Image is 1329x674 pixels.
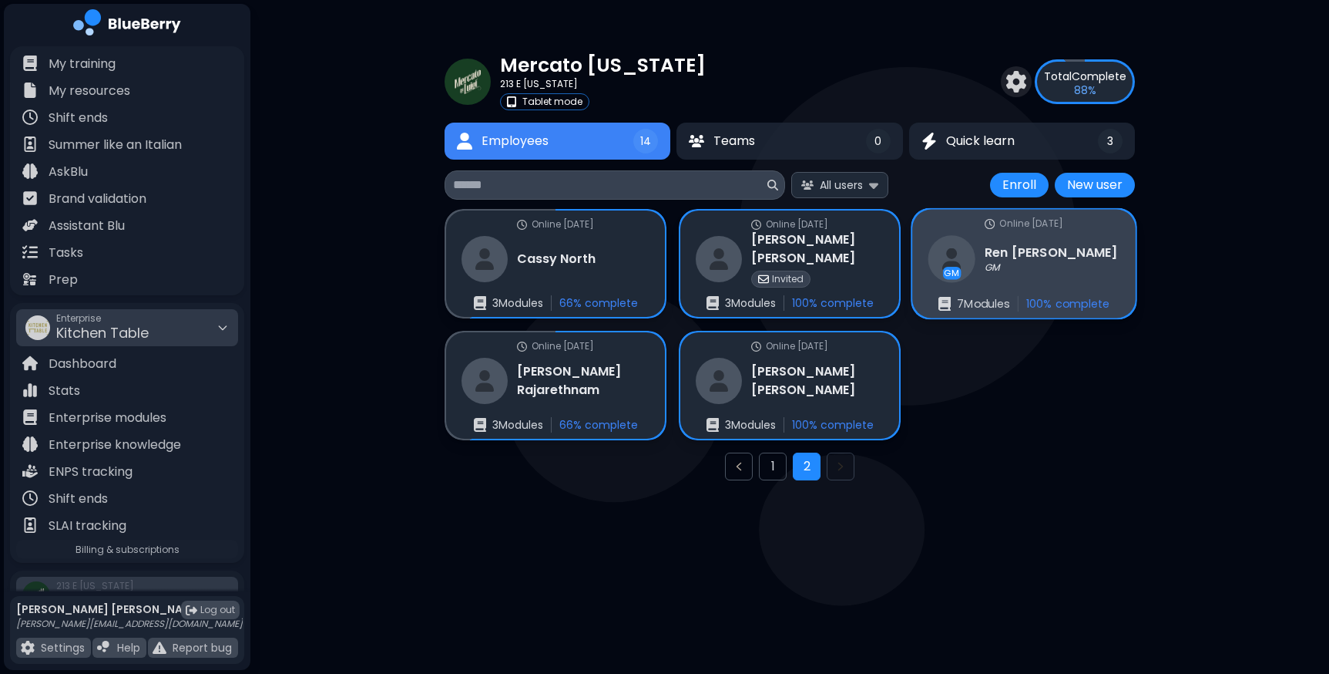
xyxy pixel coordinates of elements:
button: Previous page [725,453,753,480]
p: [PERSON_NAME][EMAIL_ADDRESS][DOMAIN_NAME] [16,618,243,630]
p: 3 Module s [492,296,543,310]
p: My resources [49,82,130,100]
p: Dashboard [49,355,116,373]
p: Online [DATE] [766,340,828,352]
img: file icon [22,382,38,398]
img: company thumbnail [25,315,50,340]
img: file icon [97,641,111,655]
p: Online [DATE] [999,217,1063,230]
span: Teams [713,132,755,150]
img: file icon [22,271,38,287]
p: 100 % complete [1026,297,1109,311]
img: file icon [22,356,38,371]
span: 14 [640,134,651,148]
h3: [PERSON_NAME] Rajarethnam [517,362,649,399]
p: Online [DATE] [532,340,594,352]
img: file icon [22,490,38,506]
img: enrollments [938,297,951,312]
img: file icon [22,110,38,125]
p: [PERSON_NAME] [PERSON_NAME] [16,602,243,616]
p: 66 % complete [559,418,638,432]
img: tablet [507,96,516,107]
img: Employees [457,133,472,150]
a: online statusOnline [DATE]restaurant[PERSON_NAME] Rajarethnamenrollments3Modules66% complete [445,331,666,440]
img: restaurant [696,236,742,282]
p: Invited [772,273,804,285]
img: file icon [22,409,38,425]
h3: Ren [PERSON_NAME] [985,243,1117,261]
img: enrollments [474,418,486,432]
button: Go to page 1 [759,453,787,480]
p: 3 Module s [725,296,776,310]
p: Online [DATE] [766,218,828,231]
img: logout [186,605,197,616]
a: tabletTablet mode [500,93,706,110]
span: Employees [482,132,549,150]
h3: [PERSON_NAME] [PERSON_NAME] [751,231,884,268]
button: Next page [827,453,854,480]
button: Quick learnQuick learn3 [909,123,1135,160]
h3: [PERSON_NAME] [PERSON_NAME] [751,362,884,399]
img: file icon [22,163,38,179]
img: restaurant [461,358,508,404]
p: Summer like an Italian [49,136,182,154]
p: Enterprise modules [49,409,166,427]
p: 7 Module s [957,297,1009,311]
button: EmployeesEmployees14 [445,123,670,160]
p: 3 Module s [492,418,543,432]
img: online status [985,218,995,228]
p: 213 E [US_STATE] [500,78,578,90]
p: ENPS tracking [49,463,133,481]
span: Kitchen Table [56,323,149,342]
p: SLAI tracking [49,517,126,535]
img: settings [1005,71,1027,93]
p: Report bug [173,641,232,655]
span: Enterprise [56,312,149,325]
p: 100 % complete [792,296,874,310]
a: online statusOnline [DATE]restaurant[PERSON_NAME] [PERSON_NAME]invitedInvitedenrollments3Modules1... [679,209,901,318]
img: Teams [689,135,704,147]
img: online status [517,342,527,352]
img: restaurant [461,236,508,282]
img: file icon [22,83,38,98]
img: company thumbnail [445,59,491,105]
p: Shift ends [49,109,108,127]
img: enrollments [474,296,486,310]
p: GM [985,261,999,274]
span: All users [820,178,863,192]
p: 3 Module s [725,418,776,432]
img: online status [517,220,527,230]
img: All users [801,180,814,190]
img: restaurant [928,235,975,282]
img: search icon [767,180,778,190]
img: file icon [22,436,38,452]
button: TeamsTeams0 [676,123,902,160]
p: GM [944,268,958,278]
p: 88 % [1074,83,1096,97]
img: file icon [22,56,38,71]
img: online status [751,220,761,230]
button: Enroll [990,173,1049,197]
p: Help [117,641,140,655]
p: Assistant Blu [49,217,125,235]
p: Brand validation [49,190,146,208]
a: online statusOnline [DATE]restaurantCassy Northenrollments3Modules66% complete [445,209,666,318]
img: file icon [22,463,38,479]
img: company thumbnail [22,581,50,609]
span: Quick learn [946,132,1015,150]
img: online status [751,342,761,352]
a: online statusOnline [DATE]restaurant[PERSON_NAME] [PERSON_NAME]enrollments3Modules100% complete [679,331,901,440]
p: 100 % complete [792,418,874,432]
img: invited [758,274,769,285]
img: enrollments [706,296,719,310]
img: file icon [22,217,38,233]
p: Stats [49,382,80,400]
p: 66 % complete [559,296,638,310]
p: AskBlu [49,163,88,181]
p: Mercato [US_STATE] [500,52,706,78]
img: file icon [153,641,166,655]
p: Tasks [49,244,83,262]
img: file icon [22,190,38,206]
p: Complete [1044,69,1126,83]
img: file icon [22,136,38,152]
